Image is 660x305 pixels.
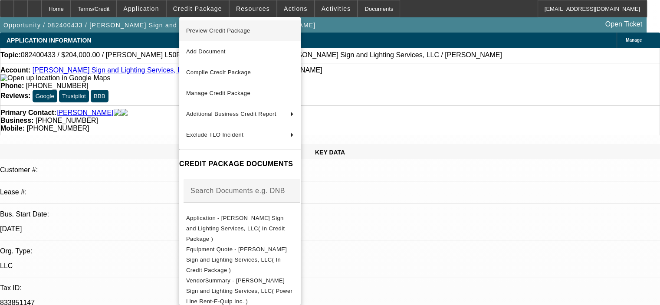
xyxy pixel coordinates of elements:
mat-label: Search Documents e.g. DNB [190,187,285,194]
button: Equipment Quote - Shytle Sign and Lighting Services, LLC( In Credit Package ) [179,244,301,275]
span: VendorSummary - [PERSON_NAME] Sign and Lighting Services, LLC( Power Line Rent-E-Quip Inc. ) [186,277,292,305]
span: Manage Credit Package [186,90,250,96]
span: Compile Credit Package [186,69,251,75]
span: Equipment Quote - [PERSON_NAME] Sign and Lighting Services, LLC( In Credit Package ) [186,246,287,273]
h4: CREDIT PACKAGE DOCUMENTS [179,159,301,169]
span: Add Document [186,48,226,55]
span: Exclude TLO Incident [186,131,243,138]
span: Preview Credit Package [186,27,250,34]
button: Application - Shytle Sign and Lighting Services, LLC( In Credit Package ) [179,213,301,244]
span: Additional Business Credit Report [186,111,276,117]
span: Application - [PERSON_NAME] Sign and Lighting Services, LLC( In Credit Package ) [186,215,285,242]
